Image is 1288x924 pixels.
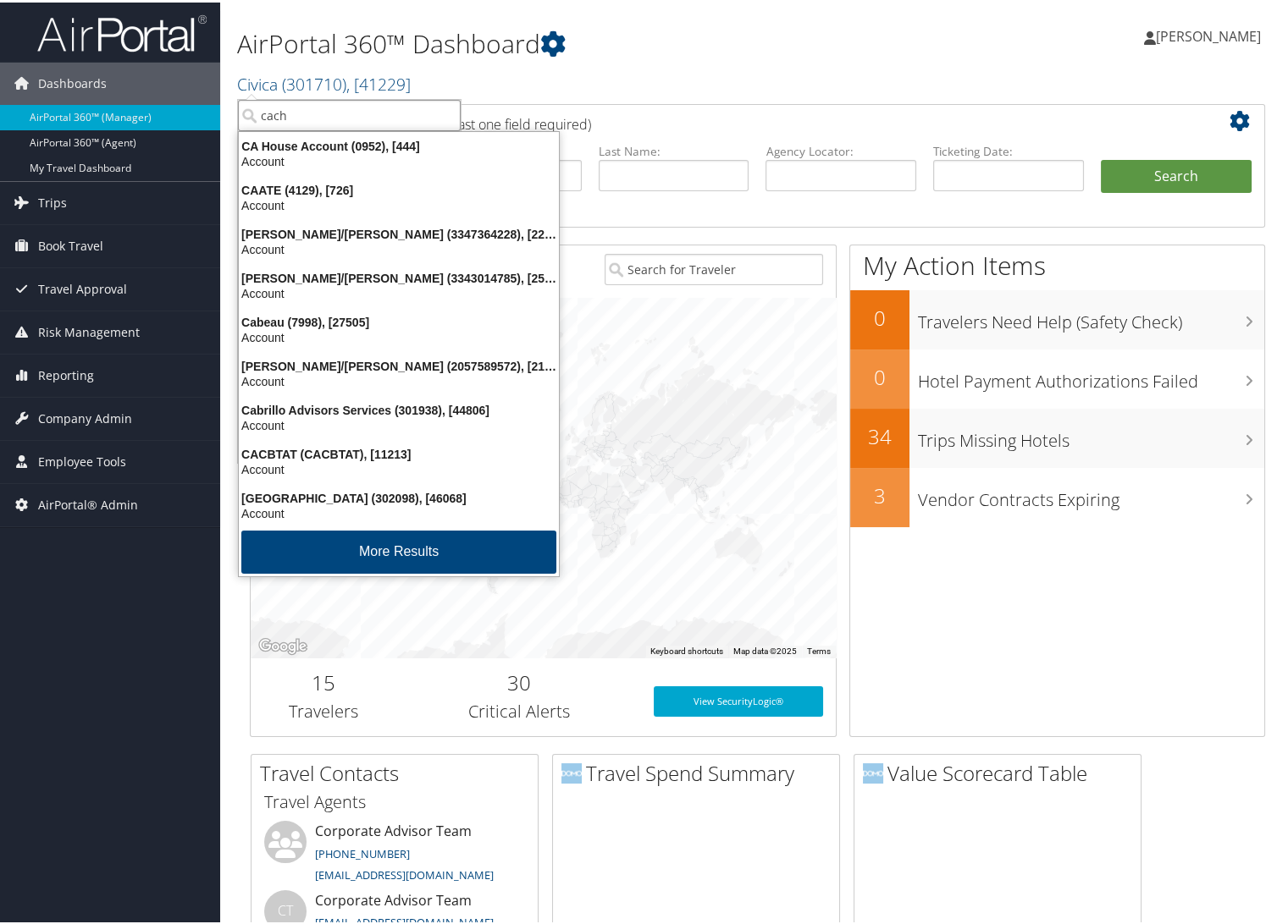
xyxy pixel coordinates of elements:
[263,697,384,721] h3: Travelers
[38,395,132,437] span: Company Admin
[38,266,127,308] span: Travel Approval
[229,371,569,387] div: Account
[229,488,569,503] div: [GEOGRAPHIC_DATA] (302098), [46068]
[650,643,723,655] button: Keyboard shortcuts
[229,415,569,431] div: Account
[241,528,556,571] button: More Results
[654,684,823,714] a: View SecurityLogic®
[38,352,94,394] span: Reporting
[229,195,569,211] div: Account
[850,301,909,330] h2: 0
[229,312,569,327] div: Cabeau (7998), [27505]
[1156,25,1261,43] span: [PERSON_NAME]
[38,438,126,481] span: Employee Tools
[38,60,107,102] span: Dashboards
[229,400,569,415] div: Cabrillo Advisors Services (301938), [44806]
[229,283,569,299] div: Account
[918,477,1264,509] h3: Vendor Contracts Expiring
[229,180,569,195] div: CAATE (4129), [726]
[237,24,931,59] h1: AirPortal 360™ Dashboard
[807,644,831,653] a: Terms (opens in new tab)
[733,644,797,653] span: Map data ©2025
[599,140,749,157] label: Last Name:
[850,245,1264,281] h1: My Action Items
[229,459,569,475] div: Account
[429,113,591,131] span: (at least one field required)
[850,288,1264,347] a: 0Travelers Need Help (Safety Check)
[229,503,569,519] div: Account
[605,251,823,283] input: Search for Traveler
[264,788,525,811] h3: Travel Agents
[229,151,569,167] div: Account
[229,239,569,255] div: Account
[260,756,538,785] h2: Travel Contacts
[38,309,140,351] span: Risk Management
[346,70,411,93] span: , [ 41229 ]
[229,136,569,151] div: CA House Account (0952), [444]
[38,179,67,222] span: Trips
[255,633,311,655] img: Google
[410,666,628,695] h2: 30
[237,70,411,93] a: Civica
[863,756,1141,785] h2: Value Scorecard Table
[850,479,909,508] h2: 3
[410,697,628,721] h3: Critical Alerts
[918,300,1264,332] h3: Travelers Need Help (Safety Check)
[229,444,569,459] div: CACBTAT (CACBTAT), [11213]
[229,356,569,371] div: [PERSON_NAME]/[PERSON_NAME] (2057589572), [21189]
[850,347,1264,406] a: 0Hotel Payment Authorizations Failed
[315,844,410,859] a: [PHONE_NUMBER]
[38,223,103,265] span: Book Travel
[282,70,346,93] span: ( 301710 )
[561,756,839,785] h2: Travel Spend Summary
[229,327,569,343] div: Account
[918,418,1264,450] h3: Trips Missing Hotels
[1101,157,1252,191] button: Search
[850,406,1264,465] a: 34Trips Missing Hotels
[229,268,569,283] div: [PERSON_NAME]/[PERSON_NAME] (3343014785), [25507]
[263,666,384,695] h2: 15
[850,420,909,448] h2: 34
[315,865,494,880] a: [EMAIL_ADDRESS][DOMAIN_NAME]
[766,140,916,157] label: Agency Locator:
[37,11,207,51] img: airportal-logo.png
[229,224,569,239] div: [PERSON_NAME]/[PERSON_NAME] (3347364228), [22895]
[933,140,1084,157] label: Ticketing Date:
[850,465,1264,525] a: 3Vendor Contracts Expiring
[561,761,582,781] img: domo-logo.png
[256,818,533,888] li: Corporate Advisor Team
[918,359,1264,391] h3: Hotel Payment Authorizations Failed
[263,105,1167,134] h2: Airtinerary Lookup
[1144,8,1278,59] a: [PERSON_NAME]
[255,633,311,655] a: Open this area in Google Maps (opens a new window)
[38,481,138,524] span: AirPortal® Admin
[863,761,883,781] img: domo-logo.png
[238,97,461,129] input: Search Accounts
[850,360,909,389] h2: 0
